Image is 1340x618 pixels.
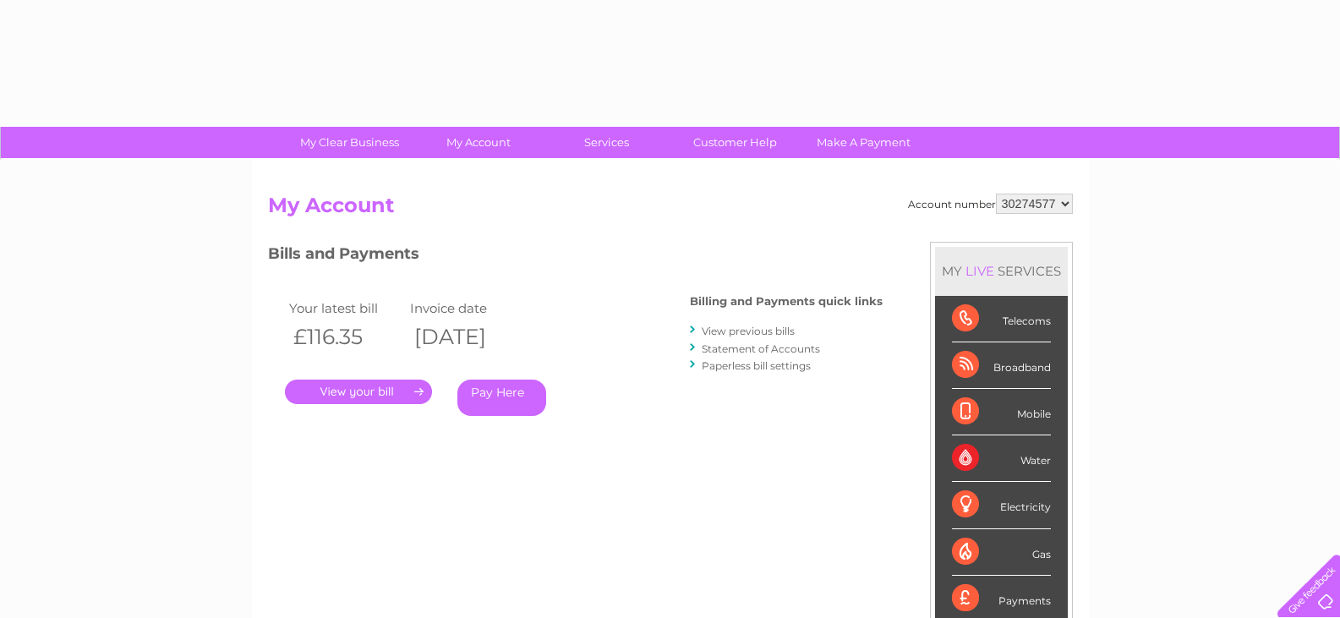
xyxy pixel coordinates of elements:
a: Paperless bill settings [702,359,811,372]
div: LIVE [962,263,998,279]
a: My Account [408,127,548,158]
div: Gas [952,529,1051,576]
th: £116.35 [285,320,407,354]
a: Make A Payment [794,127,933,158]
div: Telecoms [952,296,1051,342]
div: Mobile [952,389,1051,435]
a: View previous bills [702,325,795,337]
div: Account number [908,194,1073,214]
div: MY SERVICES [935,247,1068,295]
div: Broadband [952,342,1051,389]
div: Electricity [952,482,1051,528]
a: Pay Here [457,380,546,416]
a: Services [537,127,676,158]
h4: Billing and Payments quick links [690,295,883,308]
a: Statement of Accounts [702,342,820,355]
td: Your latest bill [285,297,407,320]
a: My Clear Business [280,127,419,158]
a: . [285,380,432,404]
td: Invoice date [406,297,528,320]
div: Water [952,435,1051,482]
th: [DATE] [406,320,528,354]
h2: My Account [268,194,1073,226]
a: Customer Help [665,127,805,158]
h3: Bills and Payments [268,242,883,271]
